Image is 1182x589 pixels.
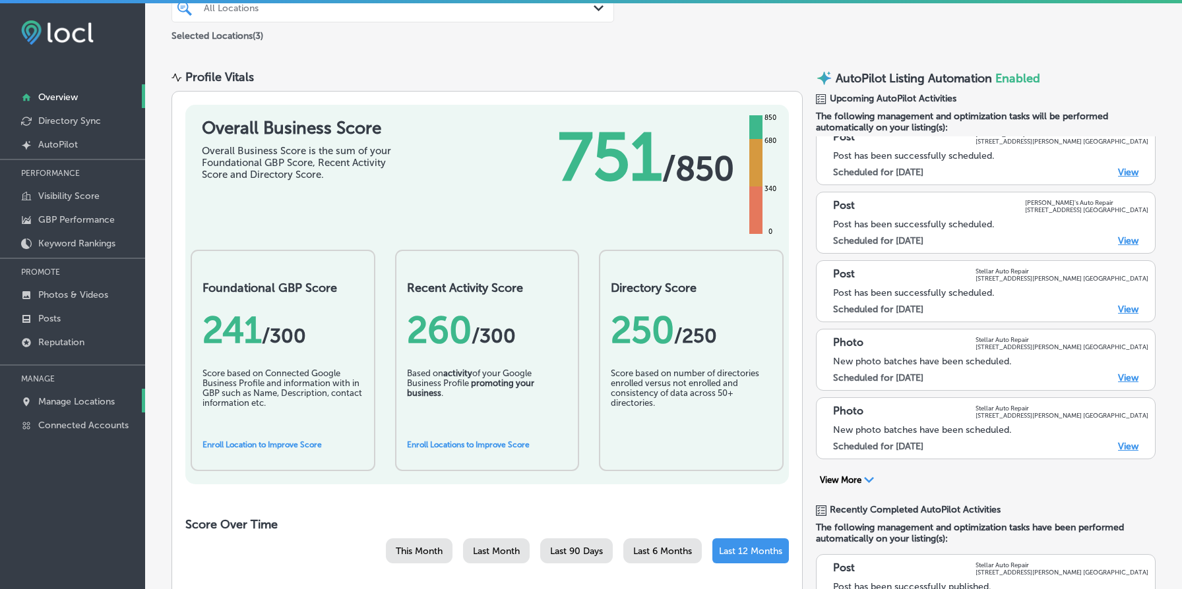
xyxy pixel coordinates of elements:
a: View [1118,441,1138,452]
a: View [1118,372,1138,383]
p: Directory Sync [38,115,101,126]
div: Based on of your Google Business Profile . [407,368,568,434]
label: Scheduled for [DATE] [833,167,923,178]
p: Overview [38,92,78,103]
div: 340 [762,184,779,194]
h2: Foundational GBP Score [202,281,363,295]
p: Keyword Rankings [38,238,115,249]
p: [STREET_ADDRESS] [GEOGRAPHIC_DATA] [1025,206,1148,213]
div: Score based on number of directories enrolled versus not enrolled and consistency of data across ... [611,368,772,434]
span: Last 6 Months [633,546,692,557]
p: [PERSON_NAME]'s Auto Repair [1025,199,1148,206]
h2: Score Over Time [185,517,789,532]
p: Stellar Auto Repair [976,405,1148,412]
p: Reputation [38,337,84,348]
span: Last Month [473,546,520,557]
p: [STREET_ADDRESS][PERSON_NAME] [GEOGRAPHIC_DATA] [976,343,1148,351]
p: [STREET_ADDRESS][PERSON_NAME] [GEOGRAPHIC_DATA] [976,275,1148,282]
label: Scheduled for [DATE] [833,304,923,315]
span: 751 [558,118,662,197]
span: This Month [396,546,443,557]
p: Posts [38,313,61,324]
p: Stellar Auto Repair [976,267,1148,275]
h2: Directory Score [611,281,772,295]
a: View [1118,235,1138,246]
div: 241 [202,308,363,352]
p: Post [833,199,855,213]
div: Post has been successfully scheduled. [833,219,1148,230]
div: Profile Vitals [185,70,254,84]
div: All Locations [204,2,595,13]
span: Last 90 Days [550,546,603,557]
p: AutoPilot [38,139,78,150]
span: Enabled [995,71,1040,86]
p: [STREET_ADDRESS][PERSON_NAME] [GEOGRAPHIC_DATA] [976,569,1148,576]
b: activity [443,368,472,378]
img: autopilot-icon [816,70,832,86]
a: Enroll Location to Improve Score [202,440,322,449]
div: 0 [766,227,775,237]
span: Recently Completed AutoPilot Activities [830,504,1001,515]
p: Post [833,267,855,282]
div: Score based on Connected Google Business Profile and information with in GBP such as Name, Descri... [202,368,363,434]
h2: Recent Activity Score [407,281,568,295]
p: Selected Locations ( 3 ) [171,25,263,42]
div: 850 [762,113,779,123]
span: Upcoming AutoPilot Activities [830,93,956,104]
div: 680 [762,136,779,146]
div: New photo batches have been scheduled. [833,424,1148,435]
p: [STREET_ADDRESS][PERSON_NAME] [GEOGRAPHIC_DATA] [976,138,1148,145]
label: Scheduled for [DATE] [833,441,923,452]
label: Scheduled for [DATE] [833,372,923,383]
span: /250 [674,324,717,348]
p: Photo [833,405,863,419]
p: Photo [833,336,863,351]
h1: Overall Business Score [202,118,400,138]
p: Stellar Auto Repair [976,336,1148,343]
p: Manage Locations [38,396,115,407]
span: The following management and optimization tasks have been performed automatically on your listing... [816,522,1156,544]
div: Overall Business Score is the sum of your Foundational GBP Score, Recent Activity Score and Direc... [202,145,400,181]
p: Post [833,130,855,145]
p: AutoPilot Listing Automation [836,71,992,86]
div: Post has been successfully scheduled. [833,150,1148,161]
span: / 850 [662,149,734,188]
a: View [1118,304,1138,315]
span: The following management and optimization tasks will be performed automatically on your listing(s): [816,111,1156,133]
p: GBP Performance [38,214,115,225]
span: / 300 [262,324,306,348]
p: [STREET_ADDRESS][PERSON_NAME] [GEOGRAPHIC_DATA] [976,412,1148,419]
p: Connected Accounts [38,420,129,431]
p: Post [833,561,855,576]
img: fda3e92497d09a02dc62c9cd864e3231.png [21,20,94,45]
button: View More [816,474,878,486]
p: Photos & Videos [38,289,108,300]
div: Post has been successfully scheduled. [833,287,1148,298]
b: promoting your business [407,378,534,398]
div: New photo batches have been scheduled. [833,356,1148,367]
span: Last 12 Months [719,546,782,557]
span: /300 [472,324,516,348]
p: Visibility Score [38,190,100,202]
a: Enroll Locations to Improve Score [407,440,530,449]
p: Stellar Auto Repair [976,561,1148,569]
a: View [1118,167,1138,178]
div: 250 [611,308,772,352]
div: 260 [407,308,568,352]
label: Scheduled for [DATE] [833,235,923,246]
